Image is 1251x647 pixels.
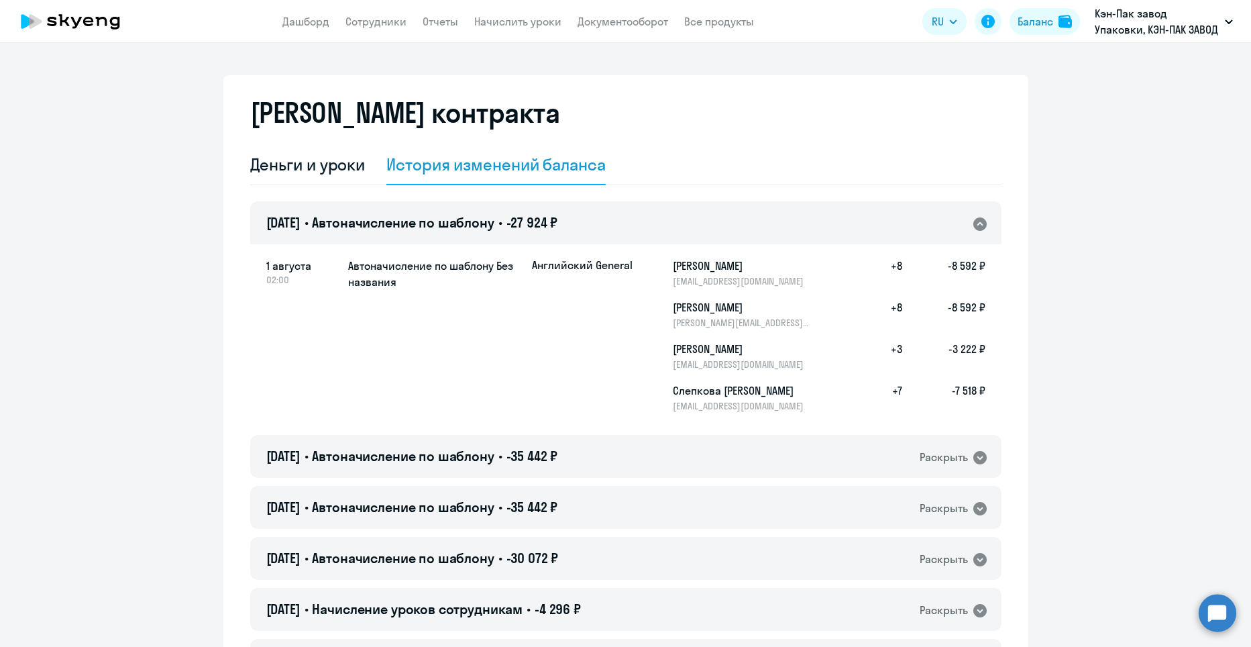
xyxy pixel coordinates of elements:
div: Раскрыть [920,500,968,517]
h5: +8 [859,299,902,329]
div: Раскрыть [920,449,968,466]
span: [DATE] [266,550,301,566]
div: История изменений баланса [386,154,606,175]
span: • [527,601,531,617]
p: Кэн-Пак завод Упаковки, КЭН-ПАК ЗАВОД УПАКОВКИ, ООО [1095,5,1219,38]
button: Балансbalance [1010,8,1080,35]
span: • [305,448,309,464]
div: Раскрыть [920,551,968,568]
div: Раскрыть [920,602,968,619]
h5: -3 222 ₽ [902,341,985,370]
span: -27 924 ₽ [506,214,558,231]
h5: Автоначисление по шаблону Без названия [348,258,521,290]
p: Английский General [532,258,633,272]
button: RU [922,8,967,35]
h5: +3 [859,341,902,370]
span: [DATE] [266,448,301,464]
h5: -8 592 ₽ [902,258,985,287]
h5: [PERSON_NAME] [673,341,811,357]
span: 02:00 [266,274,337,286]
h5: [PERSON_NAME] [673,299,811,315]
p: [PERSON_NAME][EMAIL_ADDRESS][PERSON_NAME][DOMAIN_NAME] [673,317,811,329]
p: [EMAIL_ADDRESS][DOMAIN_NAME] [673,400,811,412]
p: [EMAIL_ADDRESS][DOMAIN_NAME] [673,275,811,287]
span: • [498,214,502,231]
button: Кэн-Пак завод Упаковки, КЭН-ПАК ЗАВОД УПАКОВКИ, ООО [1088,5,1240,38]
span: • [305,601,309,617]
h5: +7 [859,383,902,412]
span: -35 442 ₽ [506,448,558,464]
span: • [305,214,309,231]
a: Все продукты [684,15,754,28]
span: -4 296 ₽ [535,601,581,617]
a: Сотрудники [345,15,406,28]
a: Документооборот [578,15,668,28]
span: -35 442 ₽ [506,499,558,515]
span: Начисление уроков сотрудникам [312,601,523,617]
span: • [305,499,309,515]
div: Деньги и уроки [250,154,366,175]
a: Отчеты [423,15,458,28]
div: Баланс [1018,13,1053,30]
p: [EMAIL_ADDRESS][DOMAIN_NAME] [673,358,811,370]
h5: Слепкова [PERSON_NAME] [673,383,811,399]
span: [DATE] [266,601,301,617]
span: Автоначисление по шаблону [312,499,494,515]
span: 1 августа [266,258,337,274]
span: • [305,550,309,566]
h5: [PERSON_NAME] [673,258,811,274]
span: -30 072 ₽ [506,550,559,566]
span: Автоначисление по шаблону [312,448,494,464]
span: Автоначисление по шаблону [312,214,494,231]
span: • [498,448,502,464]
span: Автоначисление по шаблону [312,550,494,566]
h5: -8 592 ₽ [902,299,985,329]
h5: +8 [859,258,902,287]
a: Начислить уроки [474,15,561,28]
span: RU [932,13,944,30]
span: [DATE] [266,499,301,515]
a: Дашборд [282,15,329,28]
h2: [PERSON_NAME] контракта [250,97,560,129]
span: [DATE] [266,214,301,231]
h5: -7 518 ₽ [902,383,985,412]
span: • [498,499,502,515]
span: • [498,550,502,566]
img: balance [1058,15,1072,28]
